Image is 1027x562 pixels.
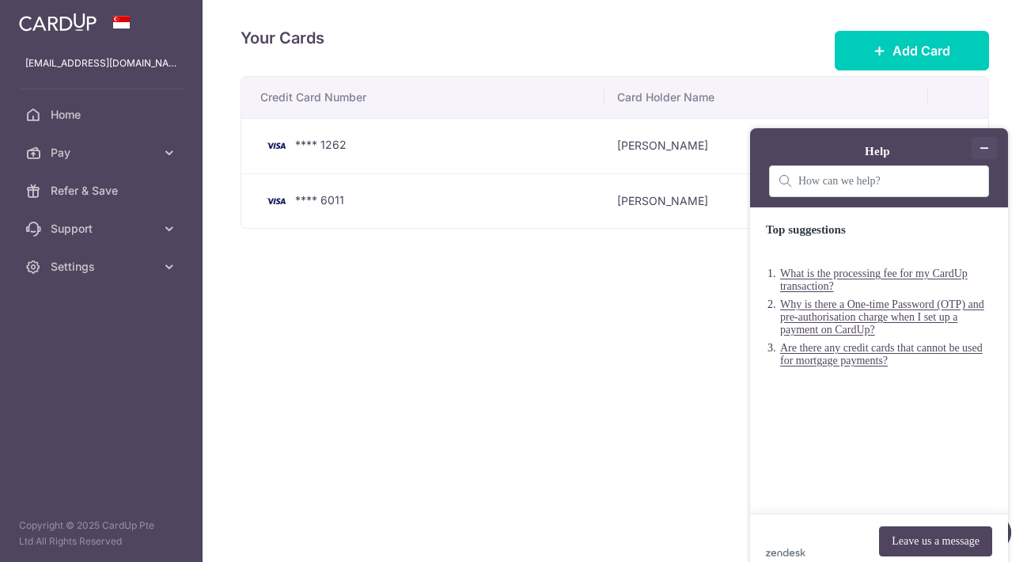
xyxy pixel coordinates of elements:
[19,13,97,32] img: CardUp
[36,11,69,25] span: Help
[260,136,292,155] img: Bank Card
[51,183,155,199] span: Refer & Save
[241,25,324,51] h4: Your Cards
[604,173,928,229] td: [PERSON_NAME]
[241,77,604,118] th: Credit Card Number
[604,77,928,118] th: Card Holder Name
[731,109,1027,562] iframe: Find more information here
[51,107,155,123] span: Home
[51,259,155,275] span: Settings
[51,145,155,161] span: Pay
[892,41,950,60] span: Add Card
[51,221,155,237] span: Support
[604,118,928,173] td: [PERSON_NAME]
[25,55,177,71] p: [EMAIL_ADDRESS][DOMAIN_NAME]
[835,31,989,70] button: Add Card
[260,192,292,211] img: Bank Card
